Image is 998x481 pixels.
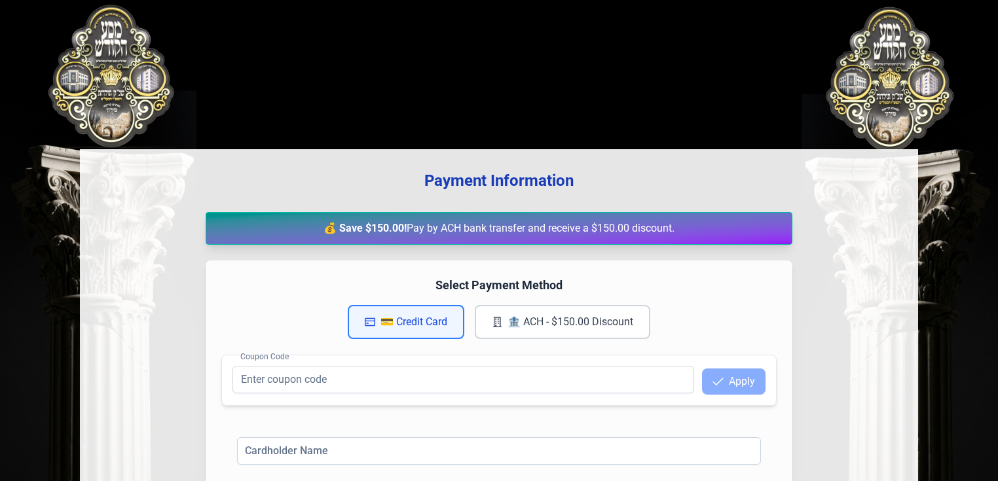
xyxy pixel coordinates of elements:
button: 💳 Credit Card [348,305,464,339]
h4: Select Payment Method [221,276,777,294]
button: 🏦 ACH - $150.00 Discount [475,305,650,339]
button: Apply [702,368,766,395]
div: Pay by ACH bank transfer and receive a $150.00 discount. [206,212,792,245]
input: Enter coupon code [232,366,694,393]
strong: 💰 Save $150.00! [323,222,407,234]
h3: Payment Information [101,170,897,191]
